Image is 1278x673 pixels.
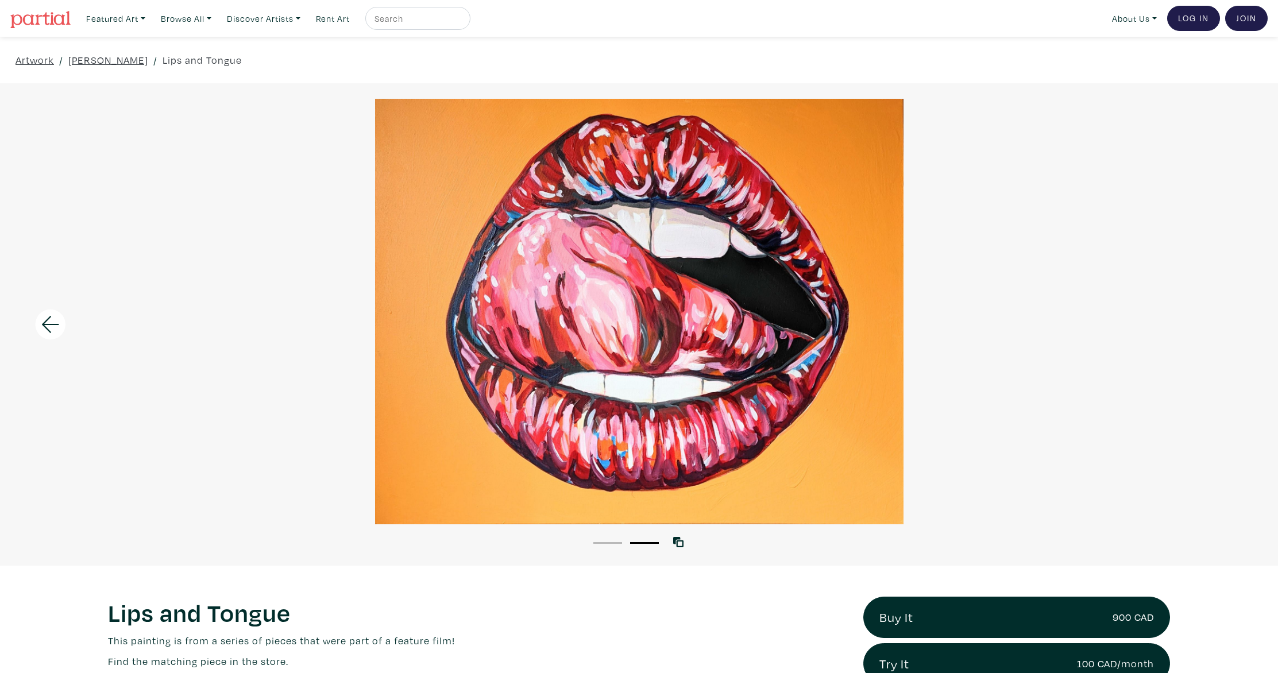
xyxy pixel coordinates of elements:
a: Featured Art [81,7,150,30]
span: / [153,52,157,68]
a: Artwork [16,52,54,68]
a: Browse All [156,7,217,30]
a: Join [1225,6,1268,31]
input: Search [373,11,460,26]
h1: Lips and Tongue [108,597,846,628]
a: Rent Art [311,7,355,30]
small: 100 CAD/month [1077,656,1154,671]
a: Discover Artists [222,7,306,30]
button: 2 of 2 [630,542,659,544]
span: / [59,52,63,68]
button: 1 of 2 [593,542,622,544]
p: This painting is from a series of pieces that were part of a feature film! [108,633,846,648]
a: About Us [1107,7,1162,30]
a: [PERSON_NAME] [68,52,148,68]
small: 900 CAD [1113,609,1154,625]
a: Lips and Tongue [163,52,242,68]
a: Log In [1167,6,1220,31]
p: Find the matching piece in the store. [108,653,846,669]
a: Buy It900 CAD [863,597,1170,638]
